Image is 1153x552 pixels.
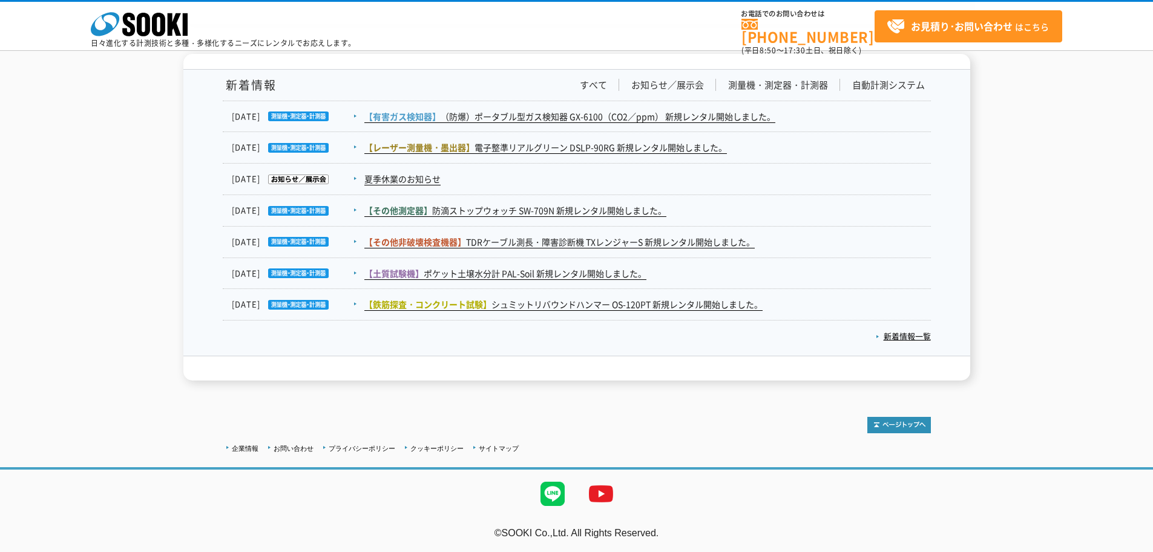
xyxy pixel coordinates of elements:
[728,79,828,91] a: 測量機・測定器・計測器
[260,206,329,216] img: 測量機・測定器・計測器
[232,298,363,311] dt: [DATE]
[364,141,475,153] span: 【レーザー測量機・墨出器】
[91,39,356,47] p: 日々進化する計測技術と多種・多様化するニーズにレンタルでお応えします。
[364,141,727,154] a: 【レーザー測量機・墨出器】電子整準リアルグリーン DSLP-90RG 新規レンタル開始しました。
[260,300,329,310] img: 測量機・測定器・計測器
[232,267,363,280] dt: [DATE]
[580,79,607,91] a: すべて
[232,204,363,217] dt: [DATE]
[1106,540,1153,550] a: テストMail
[232,110,363,123] dt: [DATE]
[232,445,258,452] a: 企業情報
[876,330,931,342] a: 新着情報一覧
[260,237,329,247] img: 測量機・測定器・計測器
[577,470,625,518] img: YouTube
[631,79,704,91] a: お知らせ／展示会
[364,267,646,280] a: 【土質試験機】ポケット土壌水分計 PAL-Soil 新規レンタル開始しました。
[364,204,432,216] span: 【その他測定器】
[852,79,925,91] a: 自動計測システム
[479,445,519,452] a: サイトマップ
[867,417,931,433] img: トップページへ
[887,18,1049,36] span: はこちら
[364,173,441,185] a: 夏季休業のお知らせ
[364,267,424,279] span: 【土質試験機】
[232,236,363,248] dt: [DATE]
[528,470,577,518] img: LINE
[741,10,875,18] span: お電話でのお問い合わせは
[274,445,314,452] a: お問い合わせ
[875,10,1062,42] a: お見積り･お問い合わせはこちら
[911,19,1013,33] strong: お見積り･お問い合わせ
[223,79,277,91] h1: 新着情報
[364,110,775,123] a: 【有害ガス検知器】（防爆）ポータブル型ガス検知器 GX-6100（CO2／ppm） 新規レンタル開始しました。
[364,236,466,248] span: 【その他非破壊検査機器】
[260,268,329,278] img: 測量機・測定器・計測器
[741,45,861,56] span: (平日 ～ 土日、祝日除く)
[410,445,464,452] a: クッキーポリシー
[260,143,329,153] img: 測量機・測定器・計測器
[784,45,806,56] span: 17:30
[760,45,777,56] span: 8:50
[329,445,395,452] a: プライバシーポリシー
[364,298,491,310] span: 【鉄筋探査・コンクリート試験】
[232,173,363,185] dt: [DATE]
[364,110,441,122] span: 【有害ガス検知器】
[364,298,763,311] a: 【鉄筋探査・コンクリート試験】シュミットリバウンドハンマー OS-120PT 新規レンタル開始しました。
[741,19,875,44] a: [PHONE_NUMBER]
[364,204,666,217] a: 【その他測定器】防滴ストップウォッチ SW-709N 新規レンタル開始しました。
[260,175,329,184] img: お知らせ／展示会
[260,111,329,121] img: 測量機・測定器・計測器
[364,236,755,248] a: 【その他非破壊検査機器】TDRケーブル測長・障害診断機 TXレンジャーS 新規レンタル開始しました。
[232,141,363,154] dt: [DATE]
